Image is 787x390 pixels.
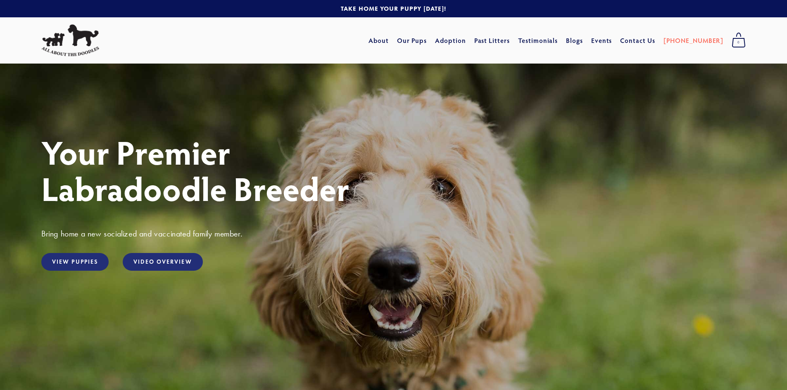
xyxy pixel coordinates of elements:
a: Contact Us [620,33,655,48]
a: Our Pups [397,33,427,48]
a: Blogs [566,33,583,48]
span: 0 [732,37,746,48]
a: [PHONE_NUMBER] [663,33,723,48]
h3: Bring home a new socialized and vaccinated family member. [41,228,746,239]
a: Video Overview [123,253,202,271]
h1: Your Premier Labradoodle Breeder [41,134,746,206]
a: Past Litters [474,36,510,45]
a: 0 items in cart [728,30,750,51]
a: Events [591,33,612,48]
a: View Puppies [41,253,109,271]
img: All About The Doodles [41,24,99,57]
a: Adoption [435,33,466,48]
a: About [369,33,389,48]
a: Testimonials [518,33,558,48]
